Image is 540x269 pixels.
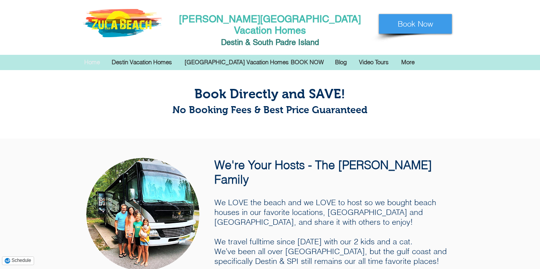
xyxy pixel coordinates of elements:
a: Book Now [379,14,452,34]
p: Video Tours [355,56,393,68]
p: [GEOGRAPHIC_DATA] Vacation Homes [181,56,293,68]
p: Blog [331,56,351,68]
p: BOOK NOW [287,56,328,68]
nav: Site [78,56,462,68]
span: Destin & South Padre I [221,38,301,47]
span: Book Now [398,18,433,29]
span: slan [301,38,315,47]
div: [GEOGRAPHIC_DATA] Vacation Homes [179,56,285,68]
a: [PERSON_NAME][GEOGRAPHIC_DATA] Vacation Homes [179,13,361,36]
span: No Booking Fees & Best Price Guaranteed [172,104,368,115]
a: Home [78,56,106,68]
a: Blog [329,56,353,68]
p: Home [80,56,104,68]
span: Schedule [11,258,31,263]
a: Video Tours [353,56,395,68]
p: Destin Vacation Homes [108,56,176,68]
div: Destin Vacation Homes [106,56,179,68]
span: Book Directly and SAVE! [194,87,345,101]
button: Schedule [2,256,34,265]
p: More [397,56,419,68]
a: BOOK NOW [285,56,329,68]
img: Zula-Logo-New--e1454677187680.png [83,9,162,37]
span: We're Your Hosts - The [PERSON_NAME] Family [214,158,432,187]
span: d [315,38,319,47]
